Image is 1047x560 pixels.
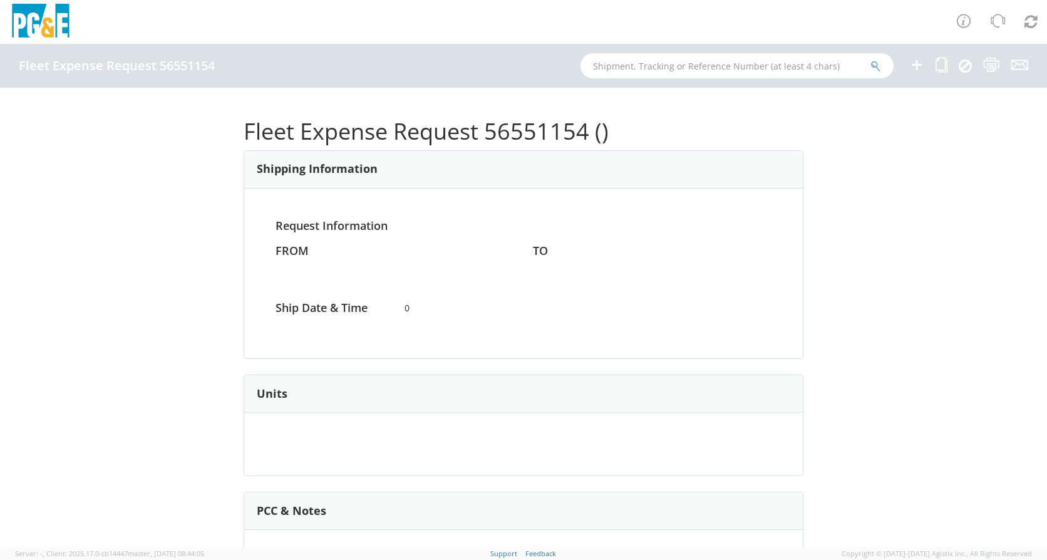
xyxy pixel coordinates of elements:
h4: Request Information [276,220,771,232]
h4: Ship Date & Time [266,302,395,314]
span: master, [DATE] 08:44:05 [128,549,204,558]
img: pge-logo-06675f144f4cfa6a6814.png [9,4,72,41]
h3: PCC & Notes [257,505,326,517]
span: Client: 2025.17.0-cb14447 [46,549,204,558]
h4: FROM [276,245,514,257]
input: Shipment, Tracking or Reference Number (at least 4 chars) [580,53,894,78]
a: Support [490,549,517,558]
a: Feedback [525,549,556,558]
span: Server: - [15,549,44,558]
span: 0 [395,302,652,314]
span: Copyright © [DATE]-[DATE] Agistix Inc., All Rights Reserved [842,549,1032,559]
span: , [43,549,44,558]
h1: Fleet Expense Request 56551154 () [244,119,803,144]
h3: Shipping Information [257,163,378,175]
h4: TO [533,245,771,257]
h3: Units [257,388,287,400]
h4: Fleet Expense Request 56551154 [19,59,215,73]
